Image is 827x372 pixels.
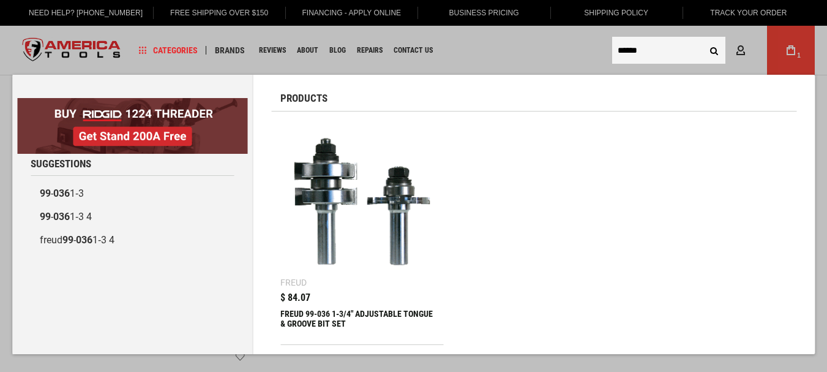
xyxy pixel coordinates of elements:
a: 99-0361‑3 4 [31,205,234,229]
img: BOGO: Buy RIDGID® 1224 Threader, Get Stand 200A Free! [17,98,247,154]
b: 99 [62,234,73,246]
span: Suggestions [31,159,91,169]
a: BOGO: Buy RIDGID® 1224 Threader, Get Stand 200A Free! [17,98,247,107]
b: 036 [53,211,70,222]
a: freud99-0361‑3 4 [31,229,234,252]
span: Brands [215,46,245,55]
span: Products [280,93,327,104]
a: Brands [209,42,250,59]
b: 99 [40,211,51,222]
a: 99-0361‑3 [31,182,234,205]
div: FREUD 99-036 1‑3/4 [280,309,443,338]
button: Search [702,39,725,62]
span: $ 84.07 [280,293,310,303]
b: 036 [76,234,92,246]
a: FREUD 99-036 1‑3/4 Freud $ 84.07 FREUD 99-036 1‑3/4" ADJUSTABLE TONGUE & GROOVE BIT SET [280,121,443,344]
b: 036 [53,188,70,199]
b: 99 [40,188,51,199]
span: Categories [139,46,198,55]
img: FREUD 99-036 1‑3/4 [286,127,437,278]
a: Categories [133,42,203,59]
div: Freud [280,278,307,287]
